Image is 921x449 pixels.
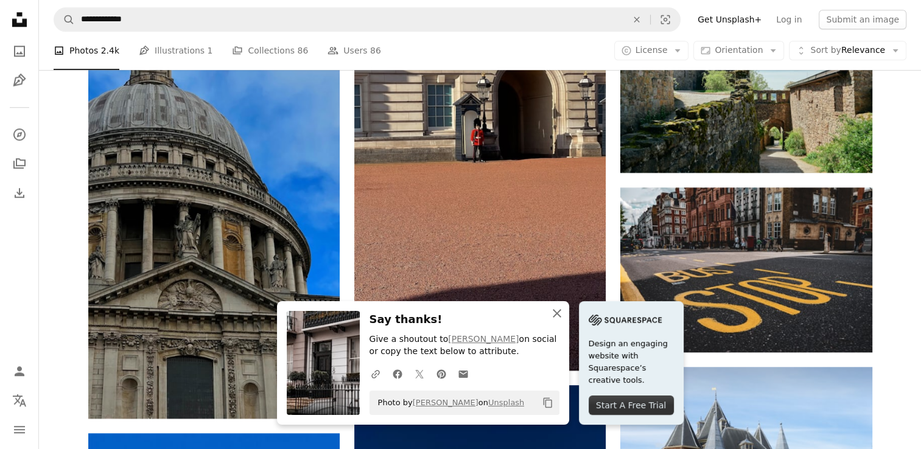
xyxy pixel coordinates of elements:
[589,338,674,386] span: Design an engaging website with Squarespace’s creative tools.
[715,46,763,55] span: Orientation
[297,44,308,58] span: 86
[810,46,841,55] span: Sort by
[693,41,784,61] button: Orientation
[7,181,32,205] a: Download History
[7,68,32,92] a: Illustrations
[810,45,885,57] span: Relevance
[413,398,478,407] a: [PERSON_NAME]
[430,361,452,386] a: Share on Pinterest
[690,10,769,29] a: Get Unsplash+
[636,46,668,55] span: License
[370,44,381,58] span: 86
[7,122,32,147] a: Explore
[623,8,650,31] button: Clear
[819,10,906,29] button: Submit an image
[769,10,809,29] a: Log in
[614,41,689,61] button: License
[452,361,474,386] a: Share over email
[7,7,32,34] a: Home — Unsplash
[651,8,680,31] button: Visual search
[372,393,525,412] span: Photo by on
[620,264,872,275] a: bus stop logo
[7,388,32,412] button: Language
[208,44,213,58] span: 1
[7,417,32,442] button: Menu
[7,359,32,383] a: Log in / Sign up
[139,32,212,71] a: Illustrations 1
[369,311,559,329] h3: Say thanks!
[369,333,559,358] p: Give a shoutout to on social or copy the text below to attribute.
[620,5,872,173] img: a stone building with a stone walkway leading to it
[327,32,381,71] a: Users 86
[589,395,674,415] div: Start A Free Trial
[7,151,32,176] a: Collections
[232,32,308,71] a: Collections 86
[589,311,662,329] img: file-1705255347840-230a6ab5bca9image
[54,8,75,31] button: Search Unsplash
[448,334,519,344] a: [PERSON_NAME]
[54,7,681,32] form: Find visuals sitewide
[387,361,408,386] a: Share on Facebook
[408,361,430,386] a: Share on Twitter
[88,189,340,200] a: the dome of a building with statues on it
[579,301,684,425] a: Design an engaging website with Squarespace’s creative tools.Start A Free Trial
[620,83,872,94] a: a stone building with a stone walkway leading to it
[354,141,606,152] a: a person sitting on a bench in front of a building
[789,41,906,61] button: Sort byRelevance
[488,398,524,407] a: Unsplash
[7,39,32,63] a: Photos
[538,392,558,413] button: Copy to clipboard
[620,187,872,352] img: bus stop logo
